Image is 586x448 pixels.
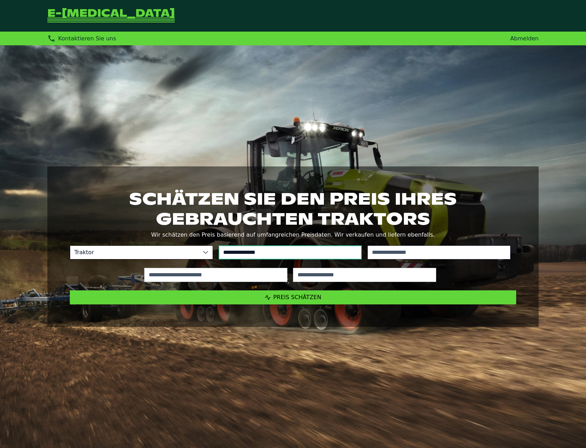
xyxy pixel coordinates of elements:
[70,246,199,259] span: Traktor
[47,8,175,23] a: Zurück zur Startseite
[273,294,321,301] span: Preis schätzen
[70,290,516,304] button: Preis schätzen
[47,34,116,42] div: Kontaktieren Sie uns
[510,35,539,42] a: Abmelden
[70,230,516,240] p: Wir schätzen den Preis basierend auf umfangreichen Preisdaten. Wir verkaufen und liefern ebenfalls.
[58,35,116,42] span: Kontaktieren Sie uns
[70,189,516,228] h1: Schätzen Sie den Preis Ihres gebrauchten Traktors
